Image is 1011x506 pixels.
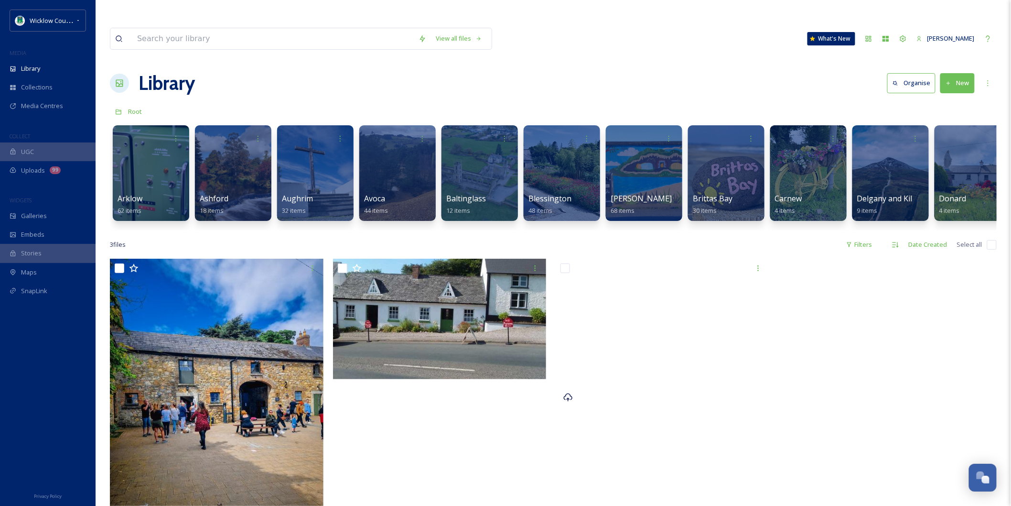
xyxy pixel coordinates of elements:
span: Privacy Policy [34,493,62,499]
span: Blessington [528,193,571,204]
span: Root [128,107,142,116]
span: Collections [21,83,53,92]
span: 9 items [857,206,878,215]
span: 30 items [693,206,717,215]
span: 68 items [611,206,635,215]
div: 99 [50,166,61,174]
span: Donard [939,193,967,204]
span: 62 items [118,206,141,215]
span: Carnew [775,193,802,204]
a: Organise [887,73,940,93]
a: Baltinglass12 items [446,194,486,215]
img: Weavers Cottage Image Clonegal.jpg [333,259,547,379]
input: Search your library [132,28,414,49]
span: [PERSON_NAME] [927,34,975,43]
span: [PERSON_NAME] [611,193,672,204]
a: Root [128,106,142,117]
a: What's New [807,32,855,45]
span: 32 items [282,206,306,215]
img: Wicklow Way Distressed Logo GREEN-01.png [556,259,769,410]
span: Brittas Bay [693,193,732,204]
span: UGC [21,147,34,156]
button: Open Chat [969,464,997,492]
a: Arklow62 items [118,194,142,215]
span: Select all [957,240,982,249]
a: View all files [431,29,487,48]
a: Aughrim32 items [282,194,313,215]
span: Ashford [200,193,228,204]
a: Delgany and Kilmacanogue9 items [857,194,955,215]
span: Aughrim [282,193,313,204]
a: Avoca44 items [364,194,388,215]
a: Library [139,69,195,98]
span: MEDIA [10,49,26,56]
a: Privacy Policy [34,490,62,501]
button: Organise [887,73,936,93]
span: Stories [21,249,42,258]
span: 48 items [528,206,552,215]
a: Donard4 items [939,194,967,215]
span: Galleries [21,211,47,220]
img: download%20(9).png [15,16,25,25]
span: Maps [21,268,37,277]
span: 18 items [200,206,224,215]
span: Uploads [21,166,45,175]
div: Filters [841,235,877,254]
div: Date Created [904,235,952,254]
a: [PERSON_NAME]68 items [611,194,672,215]
span: Baltinglass [446,193,486,204]
span: Arklow [118,193,142,204]
span: Embeds [21,230,44,239]
span: 4 items [775,206,796,215]
span: 12 items [446,206,470,215]
a: Brittas Bay30 items [693,194,732,215]
span: Avoca [364,193,385,204]
a: [PERSON_NAME] [912,29,979,48]
span: COLLECT [10,132,30,140]
span: Wicklow County Council [30,16,97,25]
a: Carnew4 items [775,194,802,215]
span: 3 file s [110,240,126,249]
span: WIDGETS [10,197,32,204]
button: New [940,73,975,93]
a: Blessington48 items [528,194,571,215]
span: 44 items [364,206,388,215]
a: Ashford18 items [200,194,228,215]
span: SnapLink [21,286,47,296]
span: 4 items [939,206,960,215]
span: Library [21,64,40,73]
span: Delgany and Kilmacanogue [857,193,955,204]
span: Media Centres [21,101,63,110]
